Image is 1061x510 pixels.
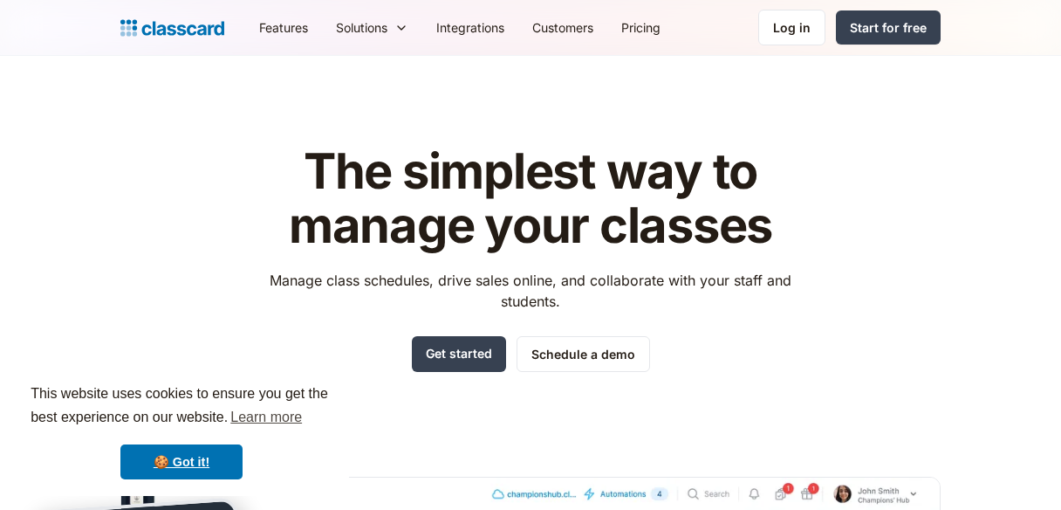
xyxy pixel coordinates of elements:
[412,336,506,372] a: Get started
[31,383,332,431] span: This website uses cookies to ensure you get the best experience on our website.
[254,145,808,252] h1: The simplest way to manage your classes
[850,18,927,37] div: Start for free
[517,336,650,372] a: Schedule a demo
[518,8,607,47] a: Customers
[607,8,674,47] a: Pricing
[120,16,224,40] a: home
[336,18,387,37] div: Solutions
[228,404,305,431] a: learn more about cookies
[836,10,941,45] a: Start for free
[758,10,825,45] a: Log in
[322,8,422,47] div: Solutions
[254,270,808,312] p: Manage class schedules, drive sales online, and collaborate with your staff and students.
[245,8,322,47] a: Features
[773,18,811,37] div: Log in
[422,8,518,47] a: Integrations
[14,367,349,496] div: cookieconsent
[120,445,243,479] a: dismiss cookie message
